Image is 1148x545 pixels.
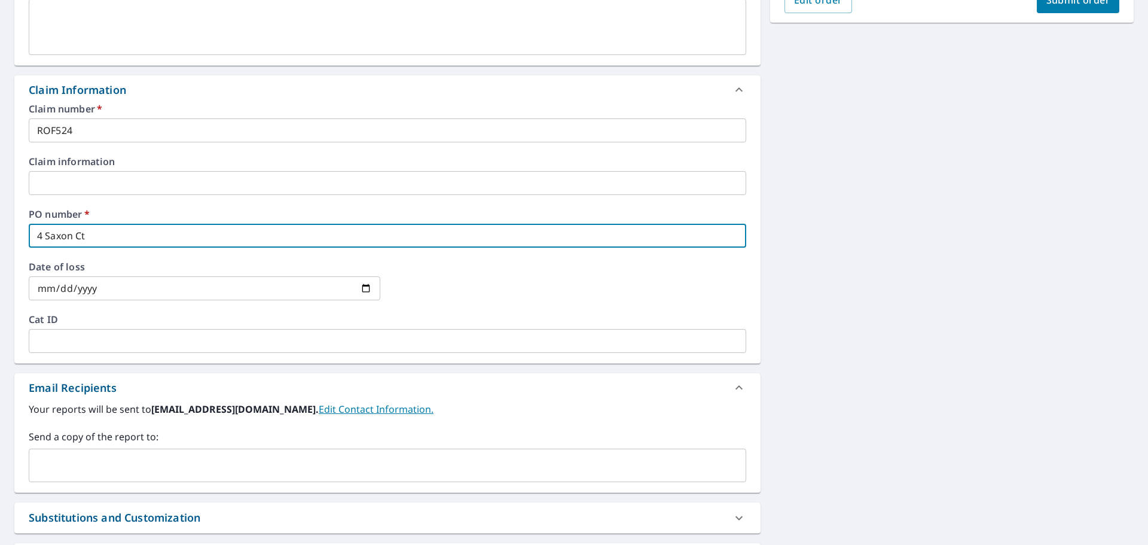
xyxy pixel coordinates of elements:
label: Claim number [29,104,746,114]
div: Claim Information [29,82,126,98]
div: Substitutions and Customization [14,503,761,533]
label: Date of loss [29,262,380,272]
label: Your reports will be sent to [29,402,746,416]
div: Claim Information [14,75,761,104]
div: Substitutions and Customization [29,510,200,526]
label: Send a copy of the report to: [29,430,746,444]
div: Email Recipients [14,373,761,402]
label: PO number [29,209,746,219]
label: Cat ID [29,315,746,324]
label: Claim information [29,157,746,166]
a: EditContactInfo [319,403,433,416]
div: Email Recipients [29,380,117,396]
b: [EMAIL_ADDRESS][DOMAIN_NAME]. [151,403,319,416]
